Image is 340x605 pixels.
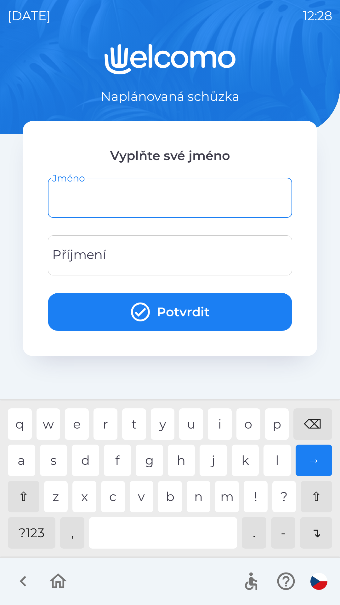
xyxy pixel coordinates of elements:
[52,171,85,185] label: Jméno
[101,87,240,106] p: Naplánovaná schůzka
[8,6,51,25] p: [DATE]
[303,6,332,25] p: 12:28
[23,44,317,74] img: Logo
[310,573,327,590] img: cs flag
[48,293,292,331] button: Potvrdit
[48,146,292,165] p: Vyplňte své jméno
